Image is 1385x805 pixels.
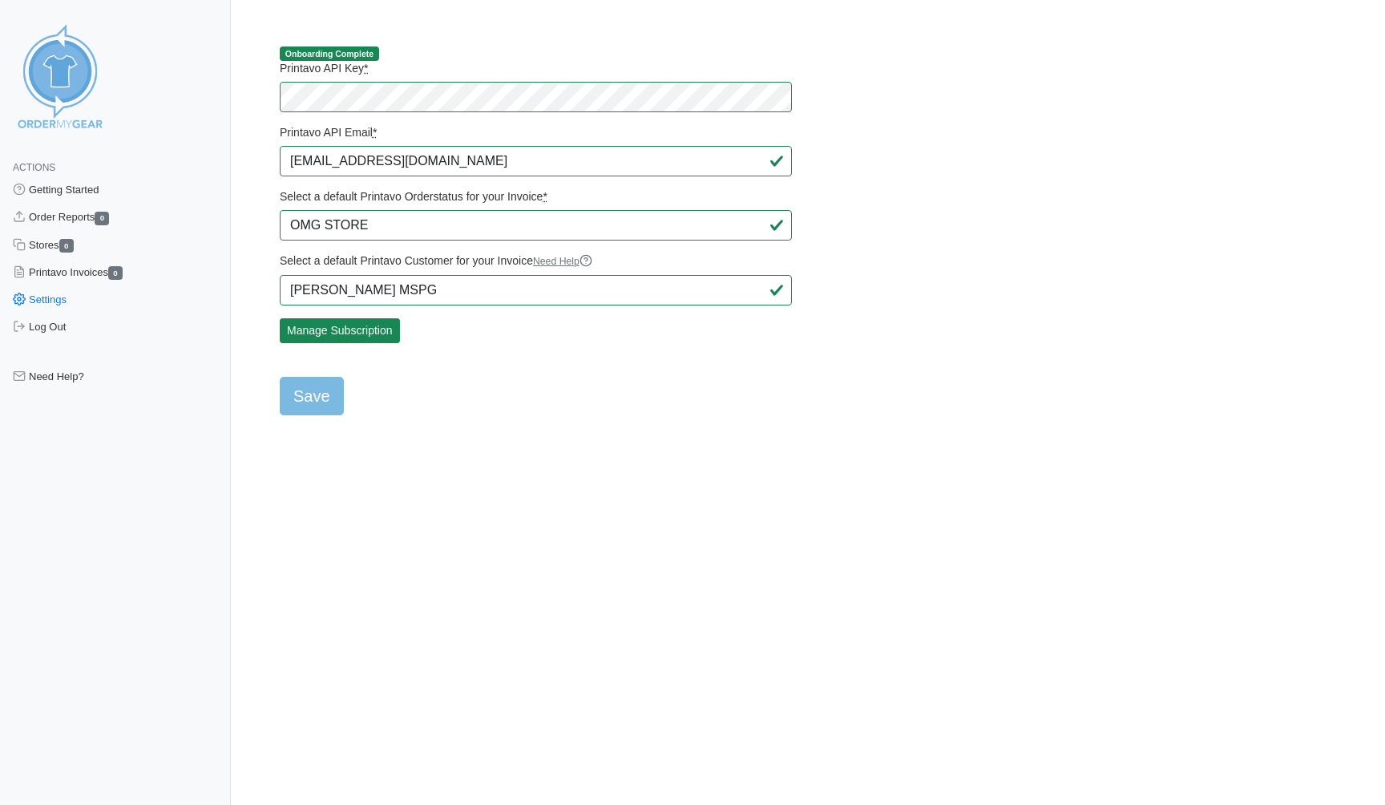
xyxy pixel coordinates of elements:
span: Actions [13,162,55,173]
abbr: required [373,126,377,139]
label: Select a default Printavo Orderstatus for your Invoice [280,189,792,204]
a: Manage Subscription [280,318,400,343]
abbr: required [543,190,547,203]
abbr: required [364,62,368,75]
label: Printavo API Email [280,125,792,140]
label: Printavo API Key [280,61,792,75]
span: Onboarding Complete [280,47,379,61]
input: Type at least 4 characters [280,275,792,305]
span: 0 [59,239,74,253]
span: 0 [108,266,123,280]
span: 0 [95,212,109,225]
label: Select a default Printavo Customer for your Invoice [280,253,792,269]
a: Need Help [533,256,592,267]
input: Save [280,377,344,415]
